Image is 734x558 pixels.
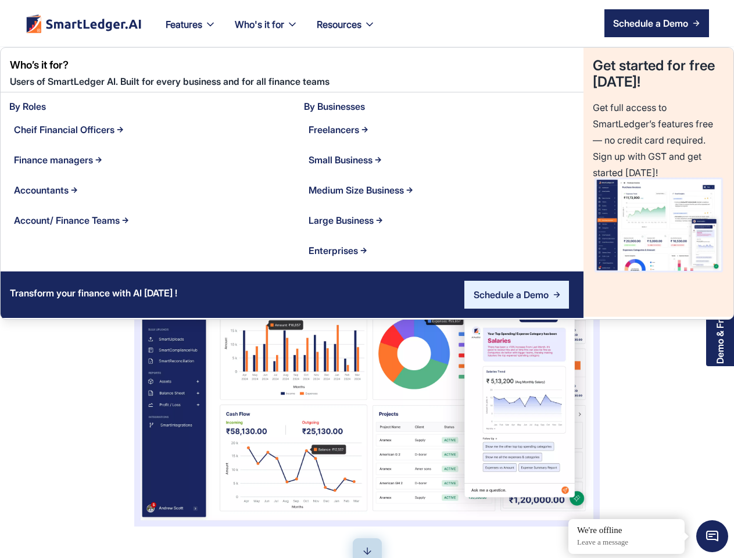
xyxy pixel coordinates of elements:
[9,115,289,145] a: Cheif Financial Officers
[309,121,359,138] div: Freelancers
[304,145,584,175] a: Small Business
[464,281,569,309] a: Schedule a Demo
[25,14,142,33] img: footer logo
[304,205,584,235] a: Large Business
[577,538,676,548] p: Leave a message
[593,99,725,144] div: Get full access to SmartLedger’s features free — no credit card required. Sign up with GST and ge...
[577,525,676,536] div: We're offline
[166,16,202,33] div: Features
[9,145,289,175] a: Finance managers
[235,16,284,33] div: Who's it for
[9,175,289,205] a: Accountants
[25,14,142,33] a: home
[225,16,307,46] div: Who's it for
[317,16,361,33] div: Resources
[14,182,69,198] div: Accountants
[304,115,584,145] a: Freelancers
[156,16,225,46] div: Features
[9,98,289,115] div: By Roles
[360,544,374,558] img: down-arrow
[693,20,700,27] img: arrow right icon
[9,205,289,235] a: Account/ Finance Teams
[14,212,120,228] div: Account/ Finance Teams
[613,16,688,30] div: Schedule a Demo
[1,276,187,314] div: Transform your finance with AI [DATE] !
[593,58,725,90] div: Get started for free [DATE]!
[10,73,583,92] div: Users of SmartLedger AI. Built for every business and for all finance teams
[304,98,584,115] div: By Businesses
[304,235,584,266] a: Enterprises
[304,175,584,205] a: Medium Size Business
[309,212,374,228] div: Large Business
[553,291,560,298] img: Arrow Right Blue
[715,288,725,364] div: Demo & Free Trial
[696,520,728,552] span: Chat Widget
[604,9,709,37] a: Schedule a Demo
[307,16,385,46] div: Resources
[14,121,114,138] div: Cheif Financial Officers
[474,288,549,302] div: Schedule a Demo
[309,242,358,259] div: Enterprises
[309,152,373,168] div: Small Business
[14,152,93,168] div: Finance managers
[10,57,583,73] div: Who’s it for?
[309,182,404,198] div: Medium Size Business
